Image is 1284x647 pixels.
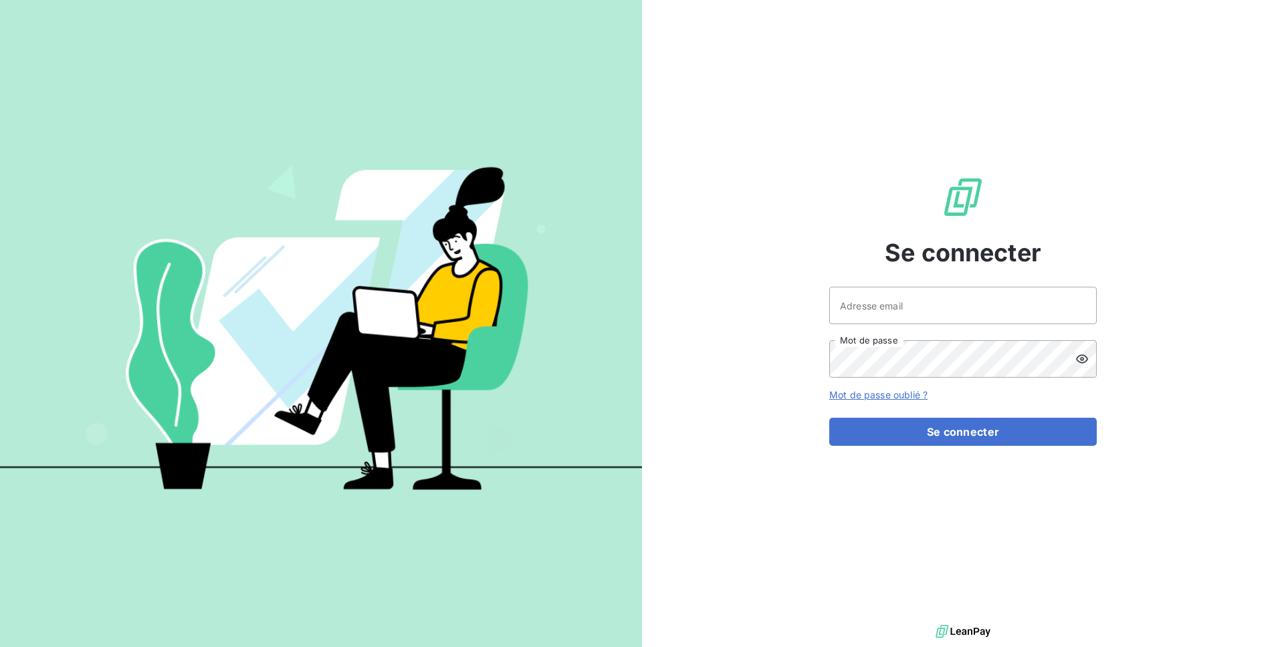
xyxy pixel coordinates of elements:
button: Se connecter [829,418,1097,446]
img: logo [936,622,990,642]
img: Logo LeanPay [942,176,984,219]
a: Mot de passe oublié ? [829,389,928,400]
input: placeholder [829,287,1097,324]
span: Se connecter [885,235,1041,271]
